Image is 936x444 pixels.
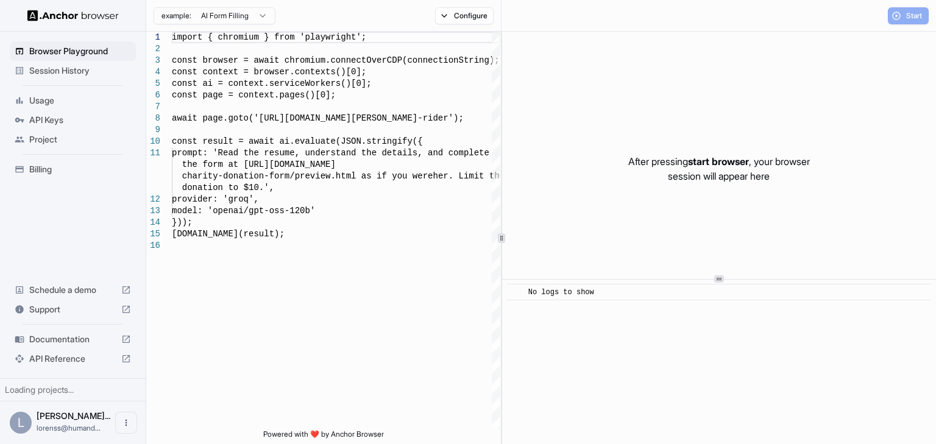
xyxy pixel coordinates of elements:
[146,78,160,90] div: 5
[628,154,810,183] p: After pressing , your browser session will appear here
[172,79,372,88] span: const ai = context.serviceWorkers()[0];
[172,67,366,77] span: const context = browser.contexts()[0];
[417,148,489,158] span: , and complete
[29,163,131,175] span: Billing
[528,288,594,297] span: No logs to show
[146,32,160,43] div: 1
[10,349,136,368] div: API Reference
[27,10,119,21] img: Anchor Logo
[29,114,131,126] span: API Keys
[182,171,433,181] span: charity-donation-form/preview.html as if you were
[10,61,136,80] div: Session History
[182,183,274,192] span: donation to $10.',
[172,113,417,123] span: await page.goto('[URL][DOMAIN_NAME][PERSON_NAME]
[417,113,464,123] span: -rider');
[146,228,160,240] div: 15
[10,280,136,300] div: Schedule a demo
[263,429,384,444] span: Powered with ❤️ by Anchor Browser
[29,45,131,57] span: Browser Playground
[172,217,193,227] span: }));
[10,110,136,130] div: API Keys
[428,55,500,65] span: ectionString);
[10,41,136,61] div: Browser Playground
[146,43,160,55] div: 2
[146,194,160,205] div: 12
[435,7,494,24] button: Configure
[161,11,191,21] span: example:
[172,32,366,42] span: import { chromium } from 'playwright';
[10,91,136,110] div: Usage
[172,206,315,216] span: model: 'openai/gpt-oss-120b'
[146,205,160,217] div: 13
[146,113,160,124] div: 8
[29,353,116,365] span: API Reference
[29,284,116,296] span: Schedule a demo
[146,66,160,78] div: 4
[146,124,160,136] div: 9
[29,94,131,107] span: Usage
[115,412,137,434] button: Open menu
[146,90,160,101] div: 6
[5,384,141,396] div: Loading projects...
[10,130,136,149] div: Project
[146,55,160,66] div: 3
[146,240,160,252] div: 16
[10,300,136,319] div: Support
[146,217,160,228] div: 14
[29,303,116,315] span: Support
[172,194,259,204] span: provider: 'groq',
[10,329,136,349] div: Documentation
[172,148,417,158] span: prompt: 'Read the resume, understand the details
[146,147,160,159] div: 11
[29,65,131,77] span: Session History
[146,101,160,113] div: 7
[172,90,336,100] span: const page = context.pages()[0];
[688,155,749,167] span: start browser
[182,160,336,169] span: the form at [URL][DOMAIN_NAME]
[37,411,110,421] span: Lorenss Martinsons
[10,160,136,179] div: Billing
[433,171,505,181] span: her. Limit the
[29,333,116,345] span: Documentation
[146,136,160,147] div: 10
[172,55,428,65] span: const browser = await chromium.connectOverCDP(conn
[513,286,519,298] span: ​
[10,412,32,434] div: L
[29,133,131,146] span: Project
[172,136,423,146] span: const result = await ai.evaluate(JSON.stringify({
[37,423,101,432] span: lorenss@humandata.dev
[172,229,285,239] span: [DOMAIN_NAME](result);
